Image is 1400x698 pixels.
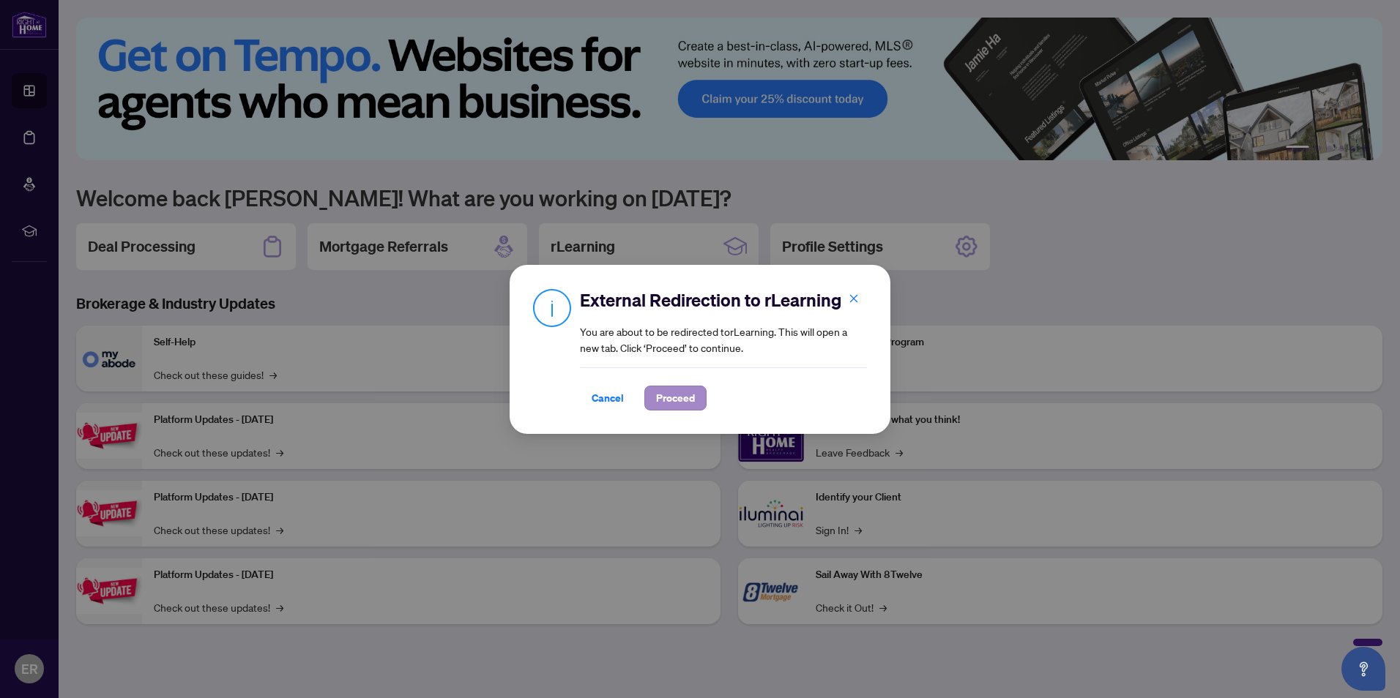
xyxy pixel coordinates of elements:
[580,288,867,312] h2: External Redirection to rLearning
[592,386,624,410] span: Cancel
[533,288,571,327] img: Info Icon
[580,386,636,410] button: Cancel
[656,386,695,410] span: Proceed
[580,288,867,410] div: You are about to be redirected to rLearning . This will open a new tab. Click ‘Proceed’ to continue.
[644,386,707,410] button: Proceed
[849,293,859,304] span: close
[1341,647,1385,691] button: Open asap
